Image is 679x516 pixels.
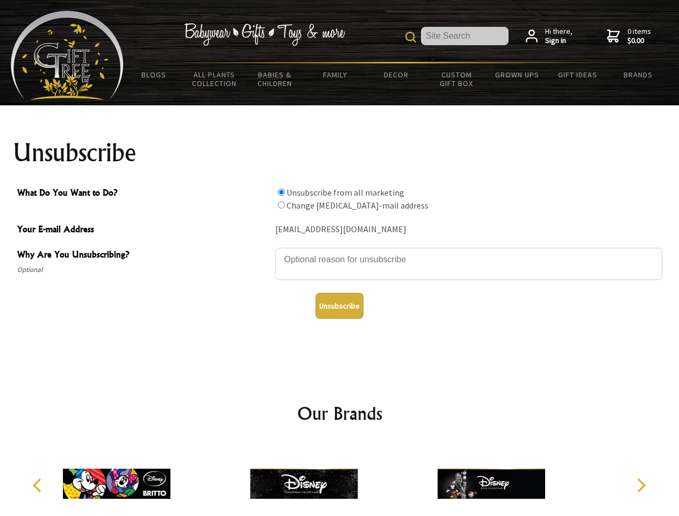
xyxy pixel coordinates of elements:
[629,474,653,497] button: Next
[11,11,124,100] img: Babyware - Gifts - Toys and more...
[17,263,270,276] span: Optional
[627,36,651,46] strong: $0.00
[287,187,404,198] label: Unsubscribe from all marketing
[17,223,270,238] span: Your E-mail Address
[545,36,573,46] strong: Sign in
[124,63,184,86] a: BLOGS
[287,200,428,211] label: Change [MEDICAL_DATA]-mail address
[316,293,363,319] button: Unsubscribe
[627,26,651,46] span: 0 items
[366,63,426,86] a: Decor
[405,32,416,42] img: product search
[275,248,662,280] textarea: Why Are You Unsubscribing?
[22,400,658,426] h2: Our Brands
[607,27,651,46] a: 0 items$0.00
[487,63,547,86] a: Grown Ups
[547,63,608,86] a: Gift Ideas
[13,140,667,166] h1: Unsubscribe
[184,23,345,46] img: Babywear - Gifts - Toys & more
[184,63,245,95] a: All Plants Collection
[426,63,487,95] a: Custom Gift Box
[245,63,305,95] a: Babies & Children
[275,221,662,238] div: [EMAIL_ADDRESS][DOMAIN_NAME]
[608,63,669,86] a: Brands
[545,27,573,46] span: Hi there,
[305,63,366,86] a: Family
[278,202,285,209] input: What Do You Want to Do?
[526,27,573,46] a: Hi there,Sign in
[421,27,509,45] input: Site Search
[27,474,51,497] button: Previous
[278,189,285,196] input: What Do You Want to Do?
[17,248,270,263] span: Why Are You Unsubscribing?
[17,186,270,202] span: What Do You Want to Do?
